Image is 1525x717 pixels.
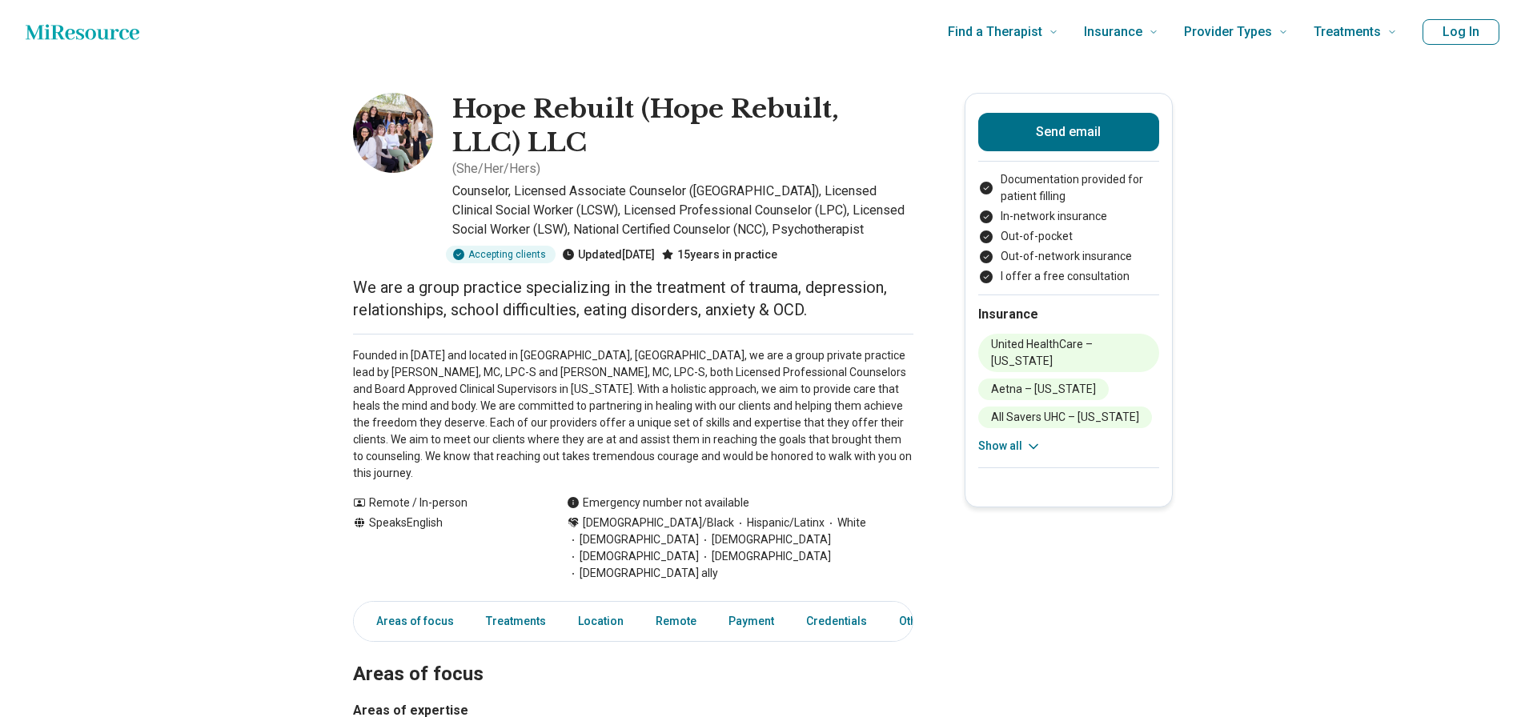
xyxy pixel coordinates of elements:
[357,605,464,638] a: Areas of focus
[567,495,749,511] div: Emergency number not available
[568,605,633,638] a: Location
[978,113,1159,151] button: Send email
[562,246,655,263] div: Updated [DATE]
[353,93,433,173] img: Hope Rebuilt LLC, Counselor
[452,159,540,178] p: ( She/Her/Hers )
[452,93,913,159] h1: Hope Rebuilt (Hope Rebuilt, LLC) LLC
[583,515,734,531] span: [DEMOGRAPHIC_DATA]/Black
[978,379,1109,400] li: Aetna – [US_STATE]
[661,246,777,263] div: 15 years in practice
[978,438,1041,455] button: Show all
[353,623,913,688] h2: Areas of focus
[476,605,556,638] a: Treatments
[948,21,1042,43] span: Find a Therapist
[978,171,1159,285] ul: Payment options
[978,334,1159,372] li: United HealthCare – [US_STATE]
[734,515,825,531] span: Hispanic/Latinx
[889,605,947,638] a: Other
[452,182,913,239] p: Counselor, Licensed Associate Counselor ([GEOGRAPHIC_DATA]), Licensed Clinical Social Worker (LCS...
[825,515,866,531] span: White
[567,531,699,548] span: [DEMOGRAPHIC_DATA]
[353,495,535,511] div: Remote / In-person
[978,407,1152,428] li: All Savers UHC – [US_STATE]
[1314,21,1381,43] span: Treatments
[353,515,535,582] div: Speaks English
[978,268,1159,285] li: I offer a free consultation
[1084,21,1142,43] span: Insurance
[567,565,718,582] span: [DEMOGRAPHIC_DATA] ally
[646,605,706,638] a: Remote
[26,16,139,48] a: Home page
[978,171,1159,205] li: Documentation provided for patient filling
[978,228,1159,245] li: Out-of-pocket
[446,246,556,263] div: Accepting clients
[699,531,831,548] span: [DEMOGRAPHIC_DATA]
[1423,19,1499,45] button: Log In
[719,605,784,638] a: Payment
[797,605,877,638] a: Credentials
[699,548,831,565] span: [DEMOGRAPHIC_DATA]
[567,548,699,565] span: [DEMOGRAPHIC_DATA]
[353,347,913,482] p: Founded in [DATE] and located in [GEOGRAPHIC_DATA], [GEOGRAPHIC_DATA], we are a group private pra...
[353,276,913,321] p: We are a group practice specializing in the treatment of trauma, depression, relationships, schoo...
[978,248,1159,265] li: Out-of-network insurance
[978,305,1159,324] h2: Insurance
[1184,21,1272,43] span: Provider Types
[978,208,1159,225] li: In-network insurance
